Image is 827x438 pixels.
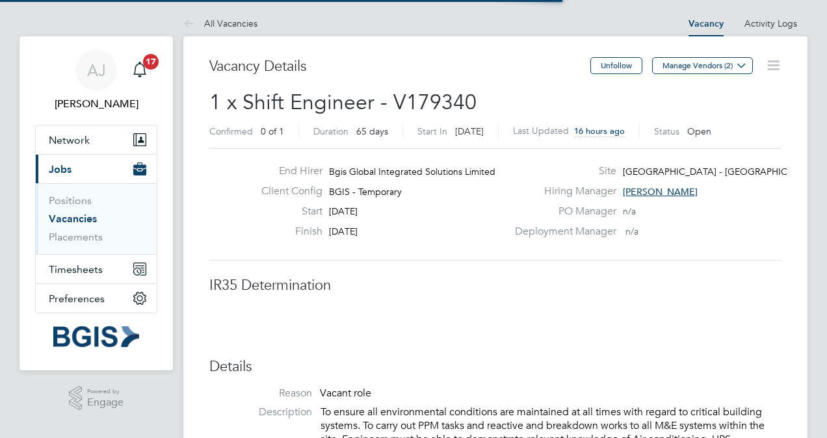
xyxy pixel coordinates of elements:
button: Jobs [36,155,157,183]
label: Client Config [251,185,322,198]
span: [DATE] [455,125,484,137]
label: Start In [417,125,447,137]
button: Timesheets [36,255,157,283]
span: 1 x Shift Engineer - V179340 [209,90,477,115]
label: Last Updated [513,125,569,136]
label: Reason [209,387,312,400]
span: [DATE] [329,205,358,217]
label: Confirmed [209,125,253,137]
span: AJ [87,62,106,79]
label: End Hirer [251,164,322,178]
span: Powered by [87,386,124,397]
span: Preferences [49,292,105,305]
button: Manage Vendors (2) [652,57,753,74]
a: Positions [49,194,92,207]
label: Status [654,125,679,137]
span: [PERSON_NAME] [623,186,698,198]
label: Start [251,205,322,218]
span: Network [49,134,90,146]
label: Hiring Manager [507,185,616,198]
a: Placements [49,231,103,243]
span: 17 [143,54,159,70]
span: Engage [87,397,124,408]
a: Vacancies [49,213,97,225]
label: Finish [251,225,322,238]
nav: Main navigation [20,36,173,370]
span: 0 of 1 [261,125,284,137]
label: PO Manager [507,205,616,218]
label: Description [209,406,312,419]
button: Preferences [36,284,157,313]
a: AJ[PERSON_NAME] [35,49,157,112]
span: 65 days [356,125,388,137]
label: Duration [313,125,348,137]
span: Bgis Global Integrated Solutions Limited [329,166,495,177]
span: 16 hours ago [574,125,625,136]
a: Go to home page [35,326,157,347]
img: bgis-logo-retina.png [53,326,139,347]
span: Timesheets [49,263,103,276]
span: n/a [625,225,638,237]
span: n/a [623,205,636,217]
button: Unfollow [590,57,642,74]
a: All Vacancies [183,18,257,29]
span: Jobs [49,163,72,175]
a: Activity Logs [744,18,797,29]
h3: Details [209,357,781,376]
div: Jobs [36,183,157,254]
span: Vacant role [320,387,371,400]
label: Site [507,164,616,178]
span: BGIS - Temporary [329,186,402,198]
h3: IR35 Determination [209,276,781,295]
a: 17 [127,49,153,91]
span: Open [687,125,711,137]
button: Network [36,125,157,154]
span: [GEOGRAPHIC_DATA] - [GEOGRAPHIC_DATA] [623,166,819,177]
span: Adam Janes [35,96,157,112]
h3: Vacancy Details [209,57,590,76]
a: Powered byEngage [69,386,124,411]
label: Deployment Manager [507,225,616,238]
a: Vacancy [689,18,724,29]
span: [DATE] [329,225,358,237]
